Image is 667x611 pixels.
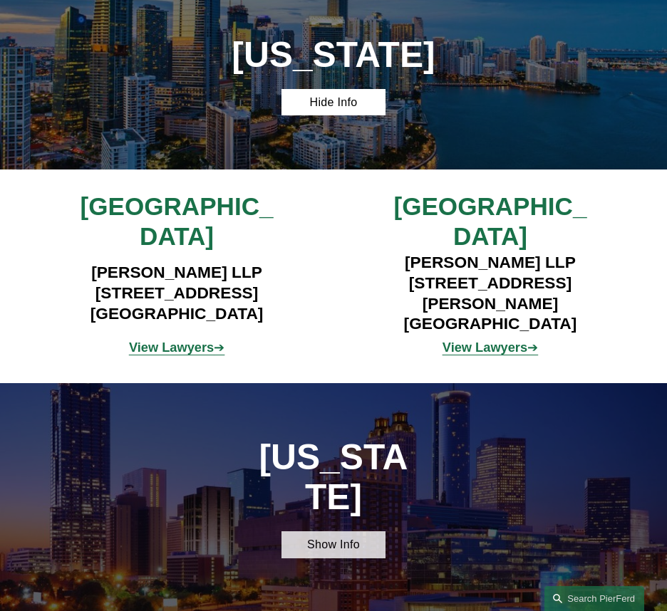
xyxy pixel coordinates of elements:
[255,437,412,518] h1: [US_STATE]
[443,340,538,355] a: View Lawyers➔
[360,252,621,334] h4: [PERSON_NAME] LLP [STREET_ADDRESS][PERSON_NAME] [GEOGRAPHIC_DATA]
[281,531,386,558] a: Show Info
[281,89,386,116] a: Hide Info
[81,192,274,251] span: [GEOGRAPHIC_DATA]
[129,340,224,355] a: View Lawyers➔
[443,340,527,355] strong: View Lawyers
[129,340,214,355] strong: View Lawyers
[229,35,438,75] h1: [US_STATE]
[394,192,587,251] span: [GEOGRAPHIC_DATA]
[129,340,224,355] span: ➔
[46,262,308,324] h4: [PERSON_NAME] LLP [STREET_ADDRESS] [GEOGRAPHIC_DATA]
[443,340,538,355] span: ➔
[544,586,644,611] a: Search this site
